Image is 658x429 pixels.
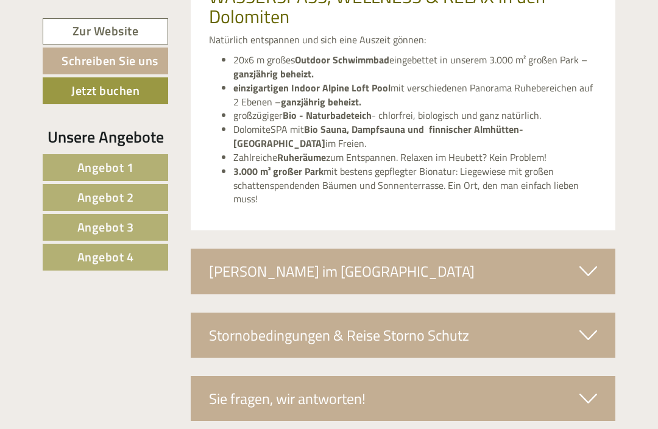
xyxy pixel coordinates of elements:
strong: ganzjährig beheizt. [233,66,314,81]
strong: Ruheräume [277,150,326,165]
span: Angebot 2 [77,188,134,207]
span: Angebot 1 [77,158,134,177]
div: Unsere Angebote [43,126,168,148]
li: mit verschiedenen Panorama Ruhebereichen auf 2 Ebenen – [233,81,598,109]
p: Natürlich entspannen und sich eine Auszeit gönnen: [209,33,598,47]
li: großzügiger - chlorfrei, biologisch und ganz natürlich. [233,108,598,122]
li: Zahlreiche zum Entspannen. Relaxen im Heubett? Kein Problem! [233,151,598,165]
div: [PERSON_NAME] im [GEOGRAPHIC_DATA] [191,249,616,294]
strong: einzigartigen Indoor Alpine Loft Pool [233,80,391,95]
div: Stornobedingungen & Reise Storno Schutz [191,313,616,358]
li: 20x6 m großes eingebettet in unserem 3.000 m² großen Park – [233,53,598,81]
strong: Bio Sauna, Dampfsauna und finnischer Almhütten-[GEOGRAPHIC_DATA] [233,122,523,151]
a: Zur Website [43,18,168,44]
a: Schreiben Sie uns [43,48,168,74]
a: Jetzt buchen [43,77,168,104]
strong: Outdoor Schwimmbad [295,52,389,67]
li: DolomiteSPA mit im Freien. [233,122,598,151]
li: mit bestens gepflegter Bionatur: Liegewiese mit großen schattenspendenden Bäumen und Sonnenterras... [233,165,598,207]
strong: 3.000 m² großer Park [233,164,324,179]
span: Angebot 3 [77,218,134,236]
strong: Bio - Naturbadeteich [283,108,372,122]
strong: ganzjährig beheizt. [281,94,361,109]
div: Sie fragen, wir antworten! [191,376,616,421]
span: Angebot 4 [77,247,134,266]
